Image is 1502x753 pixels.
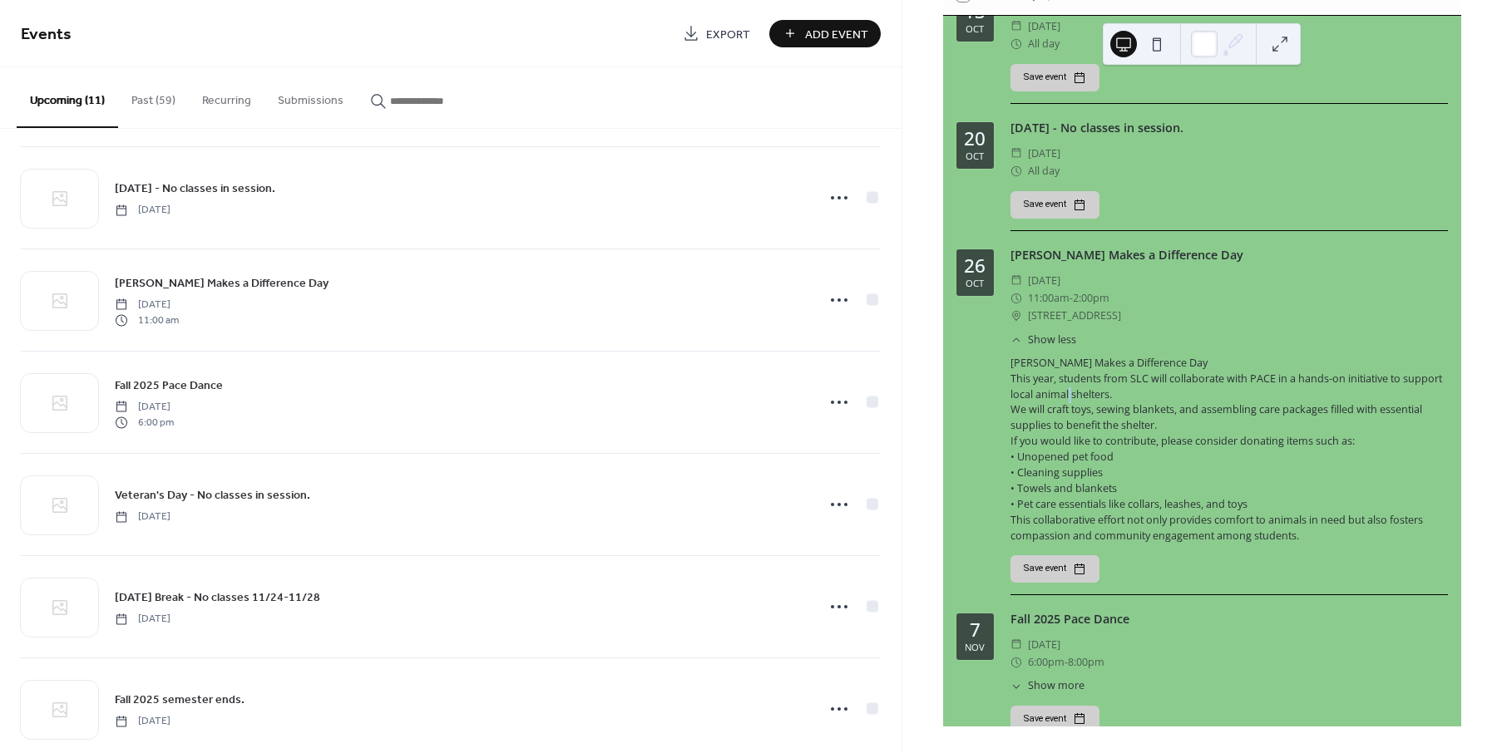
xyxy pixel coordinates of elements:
div: Nov [965,642,985,652]
span: Add Event [805,26,868,43]
span: [DATE] Break - No classes 11/24-11/28 [115,589,320,607]
div: 26 [964,257,986,276]
span: [DATE] [115,714,170,729]
button: Add Event [769,20,881,47]
span: Fall 2025 Pace Dance [115,377,223,395]
a: [DATE] - No classes in session. [115,179,275,198]
a: Export [670,20,763,47]
span: 2:00pm [1073,289,1109,307]
button: Past (59) [118,67,189,126]
button: Save event [1010,64,1099,91]
a: Fall 2025 semester ends. [115,690,245,709]
span: Veteran's Day - No classes in session. [115,487,310,504]
div: [PERSON_NAME] Makes a Difference Day This year, students from SLC will collaborate with PACE in a... [1010,356,1448,544]
button: Save event [1010,706,1099,732]
div: 13 [964,2,986,22]
span: 8:00pm [1068,653,1104,671]
span: Fall 2025 semester ends. [115,691,245,709]
div: ​ [1010,653,1022,671]
span: [DATE] [1028,272,1060,289]
div: Oct [966,24,984,33]
span: [DATE] [1028,17,1060,35]
span: [DATE] - No classes in session. [115,180,275,198]
div: ​ [1010,145,1022,162]
span: [DATE] [115,400,174,415]
span: [DATE] [1028,636,1060,653]
div: Oct [966,151,984,160]
span: [STREET_ADDRESS] [1028,307,1121,324]
span: [DATE] [115,612,170,627]
span: Show less [1028,332,1076,348]
button: Save event [1010,555,1099,582]
div: [DATE] - No classes in session. [1010,119,1448,137]
span: [DATE] [115,203,170,218]
button: ​Show less [1010,332,1077,348]
span: Show more [1028,678,1085,694]
button: Upcoming (11) [17,67,118,128]
a: Veteran's Day - No classes in session. [115,485,310,504]
span: - [1065,653,1068,671]
span: Export [706,26,750,43]
div: ​ [1010,636,1022,653]
span: [DATE] [1028,145,1060,162]
span: [DATE] [115,298,179,313]
button: Recurring [189,67,264,126]
span: - [1070,289,1073,307]
div: ​ [1010,332,1022,348]
div: Fall 2025 Pace Dance [1010,610,1448,628]
span: 11:00 am [115,313,179,327]
div: 20 [964,130,986,149]
div: Oct [966,278,984,288]
div: ​ [1010,35,1022,52]
div: 7 [970,621,981,640]
button: ​Show more [1010,678,1085,694]
div: ​ [1010,272,1022,289]
span: 11:00am [1028,289,1070,307]
a: Fall 2025 Pace Dance [115,376,223,395]
div: ​ [1010,17,1022,35]
div: [PERSON_NAME] Makes a Difference Day [1010,246,1448,264]
div: ​ [1010,162,1022,180]
a: [PERSON_NAME] Makes a Difference Day [115,273,329,293]
span: 6:00 pm [115,415,174,430]
div: ​ [1010,678,1022,694]
span: Events [21,18,72,51]
span: [PERSON_NAME] Makes a Difference Day [115,275,329,293]
a: [DATE] Break - No classes 11/24-11/28 [115,588,320,607]
button: Save event [1010,191,1099,218]
div: ​ [1010,289,1022,307]
span: 6:00pm [1028,653,1065,671]
div: ​ [1010,307,1022,324]
span: All day [1028,35,1060,52]
span: [DATE] [115,509,170,524]
span: All day [1028,162,1060,180]
button: Submissions [264,67,357,126]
